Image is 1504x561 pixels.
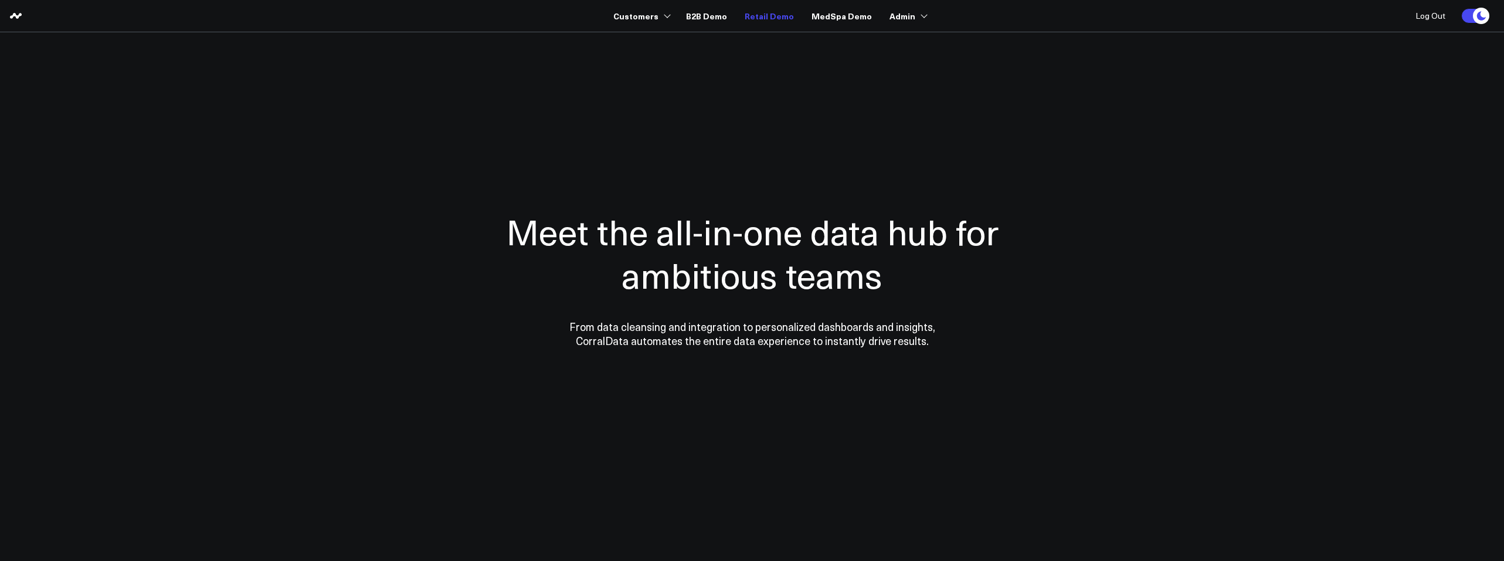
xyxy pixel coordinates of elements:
a: B2B Demo [686,5,727,26]
a: Admin [890,5,925,26]
a: Retail Demo [745,5,794,26]
p: From data cleansing and integration to personalized dashboards and insights, CorralData automates... [544,320,960,348]
a: Customers [613,5,668,26]
h1: Meet the all-in-one data hub for ambitious teams [465,209,1040,296]
a: MedSpa Demo [812,5,872,26]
